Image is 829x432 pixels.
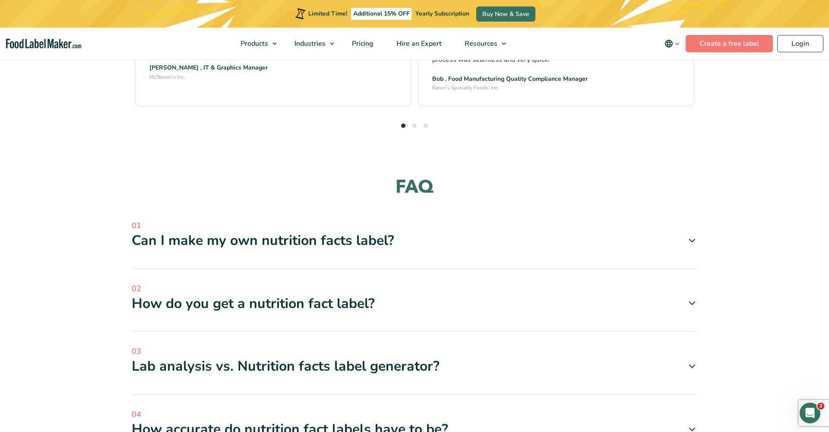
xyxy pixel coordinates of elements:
[132,346,697,375] a: 03 Lab analysis vs. Nutrition facts label generator?
[292,39,326,48] span: Industries
[283,28,339,60] a: Industries
[424,124,428,128] button: 3 of 2
[476,6,535,22] a: Buy Now & Save
[149,63,268,73] p: [PERSON_NAME] , IT & Graphics Manager
[132,357,697,375] div: Lab analysis vs. Nutrition facts label generator?
[132,220,697,250] a: 01 Can I make my own nutrition facts label?
[432,84,588,92] p: Baron's Specialty Foods, Inc.
[385,28,451,60] a: Hire an Expert
[132,409,697,420] span: 04
[238,39,269,48] span: Products
[462,39,498,48] span: Resources
[412,124,417,128] button: 2 of 2
[132,283,697,313] a: 02 How do you get a nutrition fact label?
[800,403,820,423] iframe: Intercom live chat
[149,73,268,81] p: McSteven’s Inc.
[132,295,697,313] div: How do you get a nutrition fact label?
[394,39,443,48] span: Hire an Expert
[415,10,469,18] span: Yearly Subscription
[351,8,412,20] span: Additional 15% OFF
[341,28,383,60] a: Pricing
[453,28,510,60] a: Resources
[229,28,281,60] a: Products
[817,403,824,410] span: 2
[132,175,697,199] h2: FAQ
[132,232,697,250] div: Can I make my own nutrition facts label?
[686,35,773,52] a: Create a free label
[132,220,697,232] span: 01
[777,35,823,52] a: Login
[432,74,588,84] p: Bob , Food Manufacturing Quality Compliance Manager
[349,39,374,48] span: Pricing
[132,283,697,295] span: 02
[308,10,347,18] span: Limited Time!
[132,346,697,357] span: 03
[401,124,405,128] button: 1 of 2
